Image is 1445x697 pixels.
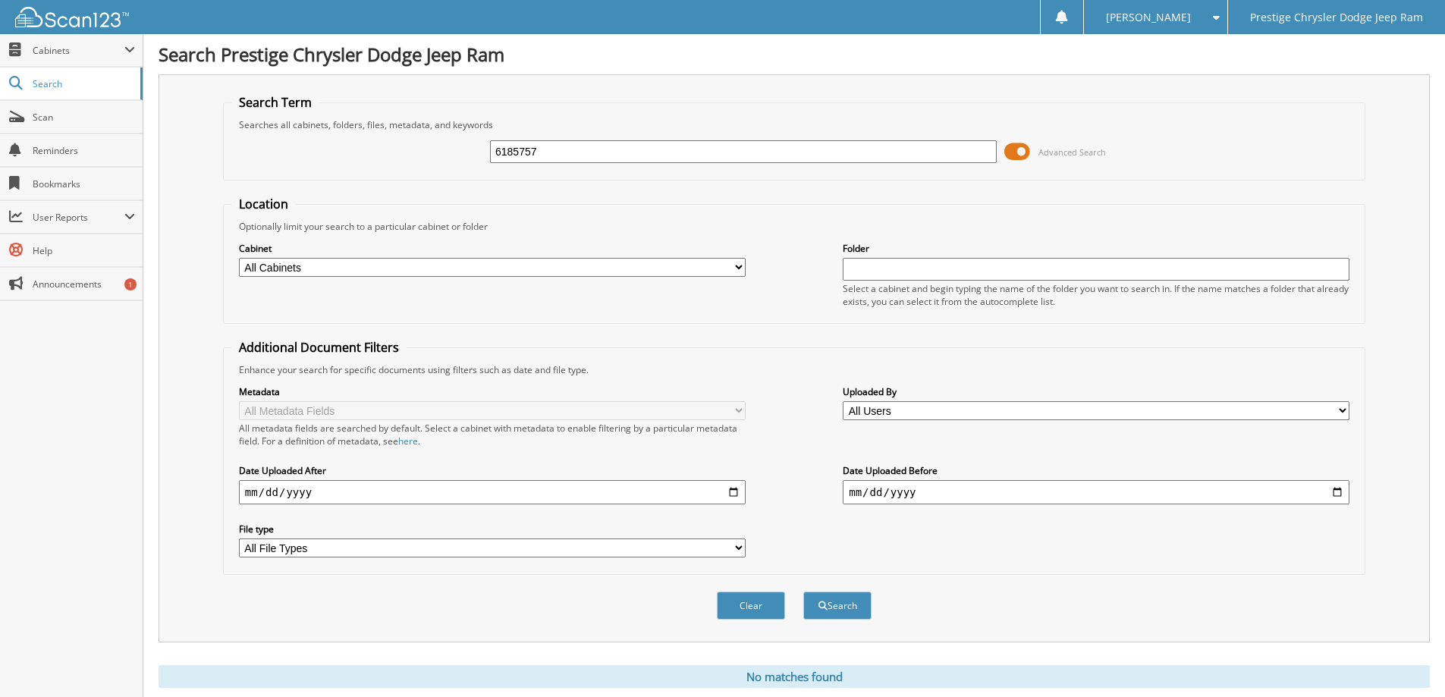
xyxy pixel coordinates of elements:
[843,385,1349,398] label: Uploaded By
[239,242,746,255] label: Cabinet
[33,111,135,124] span: Scan
[239,464,746,477] label: Date Uploaded After
[15,7,129,27] img: scan123-logo-white.svg
[33,44,124,57] span: Cabinets
[33,278,135,290] span: Announcements
[843,242,1349,255] label: Folder
[843,282,1349,308] div: Select a cabinet and begin typing the name of the folder you want to search in. If the name match...
[843,464,1349,477] label: Date Uploaded Before
[1038,146,1106,158] span: Advanced Search
[33,77,133,90] span: Search
[239,422,746,447] div: All metadata fields are searched by default. Select a cabinet with metadata to enable filtering b...
[1106,13,1191,22] span: [PERSON_NAME]
[717,592,785,620] button: Clear
[159,665,1430,688] div: No matches found
[231,94,319,111] legend: Search Term
[231,118,1357,131] div: Searches all cabinets, folders, files, metadata, and keywords
[803,592,872,620] button: Search
[33,244,135,257] span: Help
[1250,13,1423,22] span: Prestige Chrysler Dodge Jeep Ram
[231,220,1357,233] div: Optionally limit your search to a particular cabinet or folder
[231,196,296,212] legend: Location
[398,435,418,447] a: here
[33,211,124,224] span: User Reports
[159,42,1430,67] h1: Search Prestige Chrysler Dodge Jeep Ram
[33,144,135,157] span: Reminders
[231,339,407,356] legend: Additional Document Filters
[239,480,746,504] input: start
[231,363,1357,376] div: Enhance your search for specific documents using filters such as date and file type.
[843,480,1349,504] input: end
[124,278,137,290] div: 1
[33,177,135,190] span: Bookmarks
[239,523,746,535] label: File type
[239,385,746,398] label: Metadata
